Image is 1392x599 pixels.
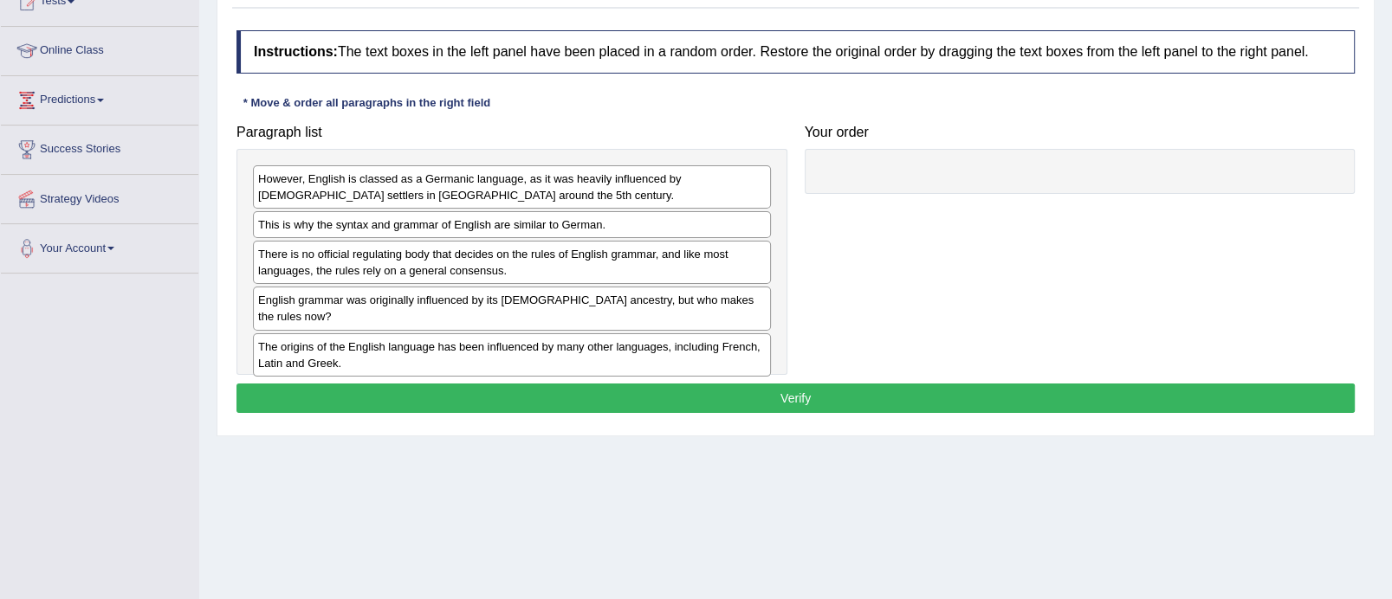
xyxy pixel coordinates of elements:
[253,211,771,238] div: This is why the syntax and grammar of English are similar to German.
[236,125,787,140] h4: Paragraph list
[253,241,771,284] div: There is no official regulating body that decides on the rules of English grammar, and like most ...
[253,333,771,377] div: The origins of the English language has been influenced by many other languages, including French...
[1,76,198,119] a: Predictions
[805,125,1356,140] h4: Your order
[236,383,1355,413] button: Verify
[1,224,198,267] a: Your Account
[236,30,1355,74] h4: The text boxes in the left panel have been placed in a random order. Restore the original order b...
[254,44,338,59] b: Instructions:
[236,95,497,112] div: * Move & order all paragraphs in the right field
[1,175,198,218] a: Strategy Videos
[1,27,198,70] a: Online Class
[253,165,771,209] div: However, English is classed as a Germanic language, as it was heavily influenced by [DEMOGRAPHIC_...
[253,287,771,330] div: English grammar was originally influenced by its [DEMOGRAPHIC_DATA] ancestry, but who makes the r...
[1,126,198,169] a: Success Stories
